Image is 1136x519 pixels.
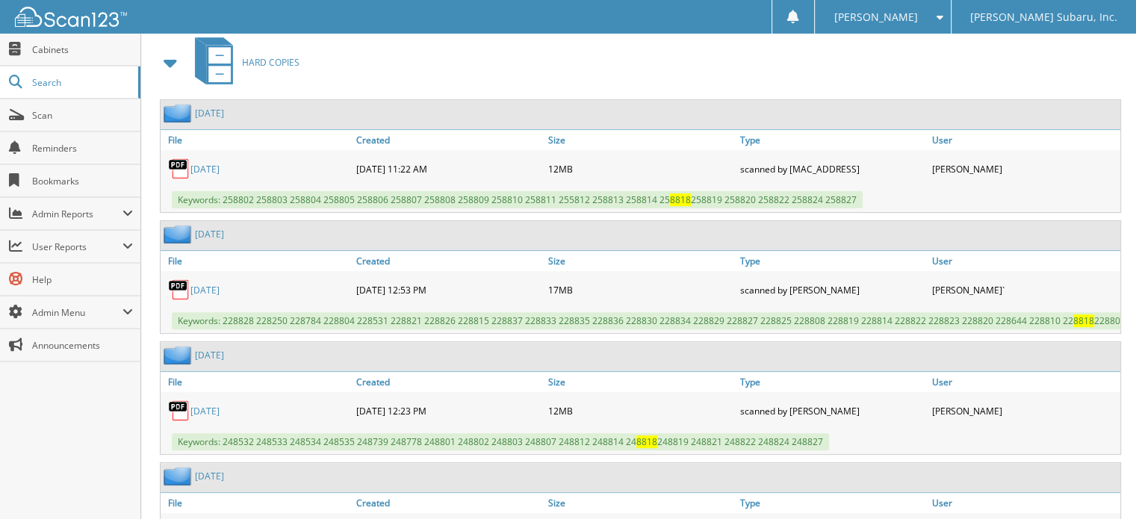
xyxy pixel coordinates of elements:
a: User [928,251,1120,271]
a: [DATE] [190,163,220,175]
a: [DATE] [195,470,224,482]
span: Bookmarks [32,175,133,187]
span: Admin Menu [32,306,122,319]
div: [PERSON_NAME]` [928,275,1120,305]
div: [PERSON_NAME] [928,154,1120,184]
img: folder2.png [164,467,195,485]
a: [DATE] [195,349,224,361]
a: [DATE] [190,405,220,417]
img: scan123-logo-white.svg [15,7,127,27]
span: User Reports [32,240,122,253]
a: Type [736,493,928,513]
img: folder2.png [164,346,195,364]
a: Type [736,372,928,392]
span: Reminders [32,142,133,155]
span: Search [32,76,131,89]
span: Admin Reports [32,208,122,220]
a: Created [353,130,544,150]
a: User [928,130,1120,150]
span: 8818 [1073,314,1094,327]
span: [PERSON_NAME] [834,13,917,22]
span: Cabinets [32,43,133,56]
div: 12MB [544,154,736,184]
a: [DATE] [195,107,224,119]
span: Keywords: 258802 258803 258804 258805 258806 258807 258808 258809 258810 258811 255812 258813 258... [172,191,863,208]
a: File [161,493,353,513]
span: [PERSON_NAME] Subaru, Inc. [970,13,1117,22]
img: PDF.png [168,158,190,180]
img: folder2.png [164,104,195,122]
a: User [928,493,1120,513]
div: [DATE] 12:53 PM [353,275,544,305]
div: [PERSON_NAME] [928,396,1120,426]
a: File [161,251,353,271]
a: Size [544,372,736,392]
a: Type [736,251,928,271]
img: PDF.png [168,400,190,422]
span: HARD COPIES [242,56,299,69]
span: Announcements [32,339,133,352]
div: 12MB [544,396,736,426]
a: User [928,372,1120,392]
iframe: Chat Widget [1061,447,1136,519]
img: folder2.png [164,225,195,243]
div: 17MB [544,275,736,305]
a: Size [544,251,736,271]
a: HARD COPIES [186,33,299,92]
span: 8818 [670,193,691,206]
span: Help [32,273,133,286]
a: [DATE] [195,228,224,240]
a: Created [353,372,544,392]
span: Keywords: 248532 248533 248534 248535 248739 248778 248801 248802 248803 248807 248812 248814 24 ... [172,433,829,450]
div: scanned by [MAC_ADDRESS] [736,154,928,184]
a: Size [544,493,736,513]
img: PDF.png [168,279,190,301]
a: [DATE] [190,284,220,296]
div: [DATE] 11:22 AM [353,154,544,184]
div: [DATE] 12:23 PM [353,396,544,426]
div: scanned by [PERSON_NAME] [736,275,928,305]
a: Type [736,130,928,150]
a: Created [353,493,544,513]
a: Size [544,130,736,150]
span: 8818 [636,435,657,448]
a: File [161,130,353,150]
a: File [161,372,353,392]
a: Created [353,251,544,271]
span: Scan [32,109,133,122]
div: scanned by [PERSON_NAME] [736,396,928,426]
